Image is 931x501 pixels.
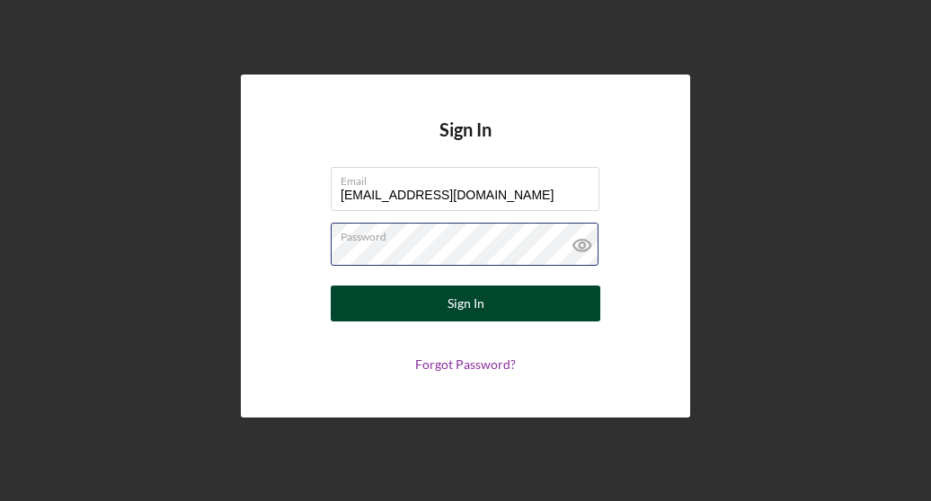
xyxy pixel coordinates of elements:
[331,286,600,321] button: Sign In
[439,119,492,167] h4: Sign In
[341,168,599,188] label: Email
[415,356,516,372] a: Forgot Password?
[341,224,599,243] label: Password
[448,286,484,321] div: Sign In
